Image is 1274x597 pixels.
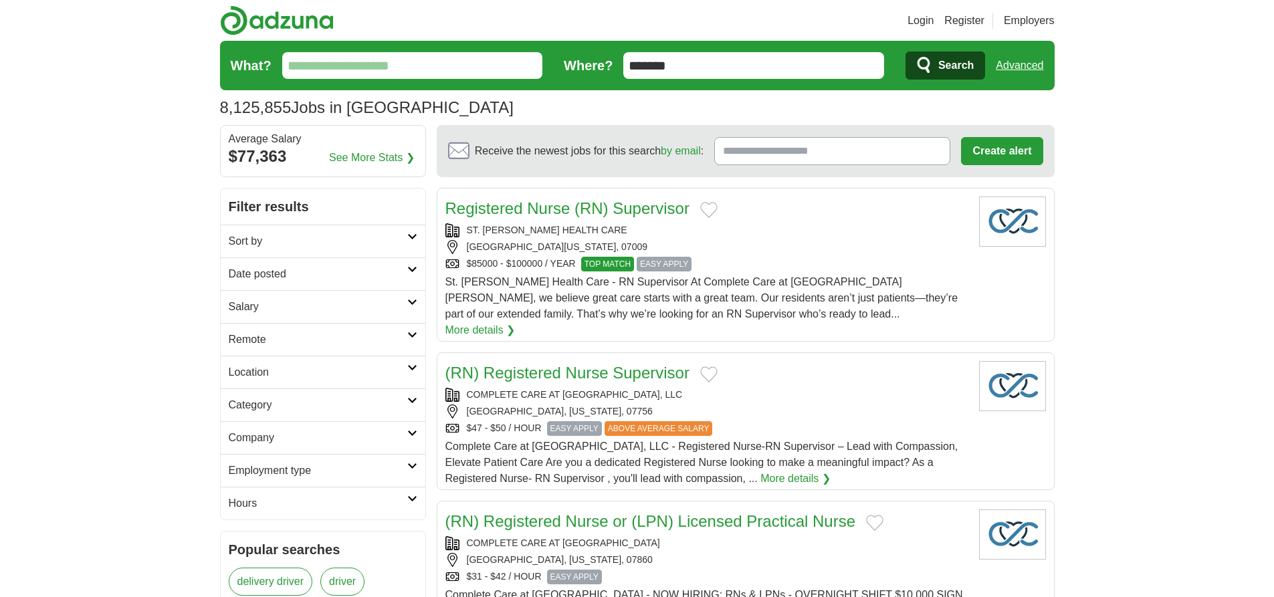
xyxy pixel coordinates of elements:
[229,568,313,596] a: delivery driver
[229,233,407,249] h2: Sort by
[221,487,425,519] a: Hours
[445,388,968,402] div: COMPLETE CARE AT [GEOGRAPHIC_DATA], LLC
[445,441,958,484] span: Complete Care at [GEOGRAPHIC_DATA], LLC - Registered Nurse-RN Supervisor – Lead with Compassion, ...
[445,322,516,338] a: More details ❯
[475,143,704,159] span: Receive the newest jobs for this search :
[229,430,407,446] h2: Company
[445,199,689,217] a: Registered Nurse (RN) Supervisor
[445,276,958,320] span: St. [PERSON_NAME] Health Care - RN Supervisor At Complete Care at [GEOGRAPHIC_DATA][PERSON_NAME],...
[979,361,1046,411] img: Company logo
[229,397,407,413] h2: Category
[221,290,425,323] a: Salary
[445,512,856,530] a: (RN) Registered Nurse or (LPN) Licensed Practical Nurse
[229,463,407,479] h2: Employment type
[979,197,1046,247] img: Company logo
[938,52,974,79] span: Search
[221,225,425,257] a: Sort by
[229,332,407,348] h2: Remote
[661,145,701,156] a: by email
[221,388,425,421] a: Category
[329,150,415,166] a: See More Stats ❯
[221,323,425,356] a: Remote
[547,421,602,436] span: EASY APPLY
[961,137,1043,165] button: Create alert
[760,471,831,487] a: More details ❯
[700,366,718,382] button: Add to favorite jobs
[221,257,425,290] a: Date posted
[906,51,985,80] button: Search
[221,454,425,487] a: Employment type
[229,495,407,511] h2: Hours
[231,55,272,76] label: What?
[220,98,514,116] h1: Jobs in [GEOGRAPHIC_DATA]
[221,421,425,454] a: Company
[908,13,934,29] a: Login
[581,257,634,271] span: TOP MATCH
[445,240,968,254] div: [GEOGRAPHIC_DATA][US_STATE], 07009
[221,356,425,388] a: Location
[445,536,968,550] div: COMPLETE CARE AT [GEOGRAPHIC_DATA]
[220,5,334,35] img: Adzuna logo
[229,144,417,168] div: $77,363
[445,364,689,382] a: (RN) Registered Nurse Supervisor
[996,52,1043,79] a: Advanced
[979,509,1046,560] img: Company logo
[229,540,417,560] h2: Popular searches
[229,266,407,282] h2: Date posted
[605,421,713,436] span: ABOVE AVERAGE SALARY
[445,257,968,271] div: $85000 - $100000 / YEAR
[220,96,292,120] span: 8,125,855
[866,515,883,531] button: Add to favorite jobs
[229,134,417,144] div: Average Salary
[564,55,613,76] label: Where?
[229,299,407,315] h2: Salary
[445,404,968,419] div: [GEOGRAPHIC_DATA], [US_STATE], 07756
[320,568,364,596] a: driver
[229,364,407,380] h2: Location
[700,202,718,218] button: Add to favorite jobs
[445,223,968,237] div: ST. [PERSON_NAME] HEALTH CARE
[637,257,692,271] span: EASY APPLY
[1004,13,1055,29] a: Employers
[445,553,968,567] div: [GEOGRAPHIC_DATA], [US_STATE], 07860
[944,13,984,29] a: Register
[547,570,602,584] span: EASY APPLY
[445,570,968,584] div: $31 - $42 / HOUR
[221,189,425,225] h2: Filter results
[445,421,968,436] div: $47 - $50 / HOUR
